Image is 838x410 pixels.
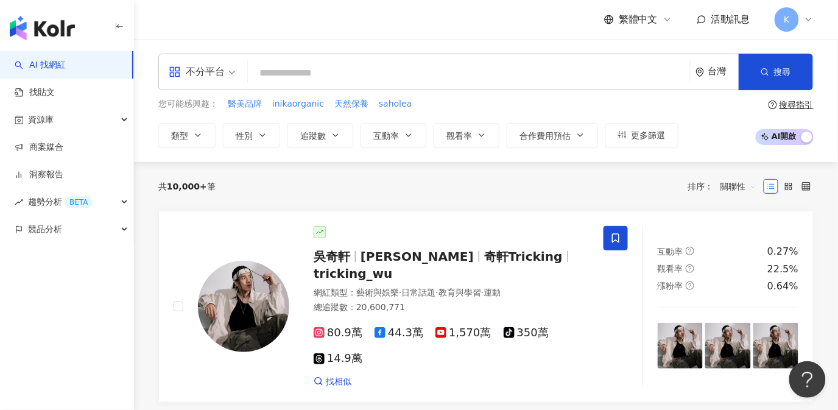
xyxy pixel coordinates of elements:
[784,13,789,26] span: K
[361,123,426,147] button: 互動率
[314,287,589,299] div: 網紅類型 ：
[484,249,563,264] span: 奇軒Tricking
[158,123,216,147] button: 類型
[158,182,216,191] div: 共 筆
[198,261,289,352] img: KOL Avatar
[314,327,362,339] span: 80.9萬
[356,288,399,297] span: 藝術與娛樂
[481,288,484,297] span: ·
[399,288,401,297] span: ·
[15,59,66,71] a: searchAI 找網紅
[236,131,253,141] span: 性別
[15,169,63,181] a: 洞察報告
[739,54,813,90] button: 搜尋
[658,264,683,274] span: 觀看率
[435,327,491,339] span: 1,570萬
[15,87,55,99] a: 找貼文
[695,68,705,77] span: environment
[15,198,23,207] span: rise
[774,67,791,77] span: 搜尋
[711,13,750,25] span: 活動訊息
[378,97,412,111] button: saholea
[507,123,598,147] button: 合作費用預估
[300,131,326,141] span: 追蹤數
[438,288,481,297] span: 教育與學習
[28,216,62,243] span: 競品分析
[767,245,798,258] div: 0.27%
[446,131,472,141] span: 觀看率
[169,62,225,82] div: 不分平台
[314,376,351,388] a: 找相似
[767,280,798,293] div: 0.64%
[632,130,666,140] span: 更多篩選
[686,247,694,255] span: question-circle
[334,98,368,110] span: 天然保養
[767,263,798,276] div: 22.5%
[435,288,438,297] span: ·
[169,66,181,78] span: appstore
[158,98,218,110] span: 您可能感興趣：
[28,188,93,216] span: 趨勢分析
[753,323,798,368] img: post-image
[519,131,571,141] span: 合作費用預估
[434,123,499,147] button: 觀看率
[272,97,325,111] button: inikaorganic
[780,100,814,110] div: 搜尋指引
[708,66,739,77] div: 台灣
[658,281,683,291] span: 漲粉率
[158,211,814,403] a: KOL Avatar吳奇軒[PERSON_NAME]奇軒Trickingtricking_wu網紅類型：藝術與娛樂·日常話題·教育與學習·運動總追蹤數：20,600,77180.9萬44.3萬1...
[769,101,777,109] span: question-circle
[658,323,703,368] img: post-image
[658,247,683,256] span: 互動率
[401,288,435,297] span: 日常話題
[484,288,501,297] span: 運動
[326,376,351,388] span: 找相似
[720,177,757,196] span: 關聯性
[314,352,362,365] span: 14.9萬
[167,182,207,191] span: 10,000+
[705,323,750,368] img: post-image
[10,16,75,40] img: logo
[373,131,399,141] span: 互動率
[15,141,63,154] a: 商案媒合
[789,361,826,398] iframe: Help Scout Beacon - Open
[171,131,188,141] span: 類型
[314,302,589,314] div: 總追蹤數 ： 20,600,771
[504,327,549,339] span: 350萬
[379,98,412,110] span: saholea
[227,97,262,111] button: 醫美品牌
[223,123,280,147] button: 性別
[686,264,694,273] span: question-circle
[28,106,54,133] span: 資源庫
[686,281,694,290] span: question-circle
[619,13,658,26] span: 繁體中文
[375,327,423,339] span: 44.3萬
[361,249,474,264] span: [PERSON_NAME]
[688,177,764,196] div: 排序：
[228,98,262,110] span: 醫美品牌
[287,123,353,147] button: 追蹤數
[65,196,93,208] div: BETA
[314,266,393,281] span: tricking_wu
[605,123,678,147] button: 更多篩選
[272,98,324,110] span: inikaorganic
[314,249,350,264] span: 吳奇軒
[334,97,369,111] button: 天然保養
